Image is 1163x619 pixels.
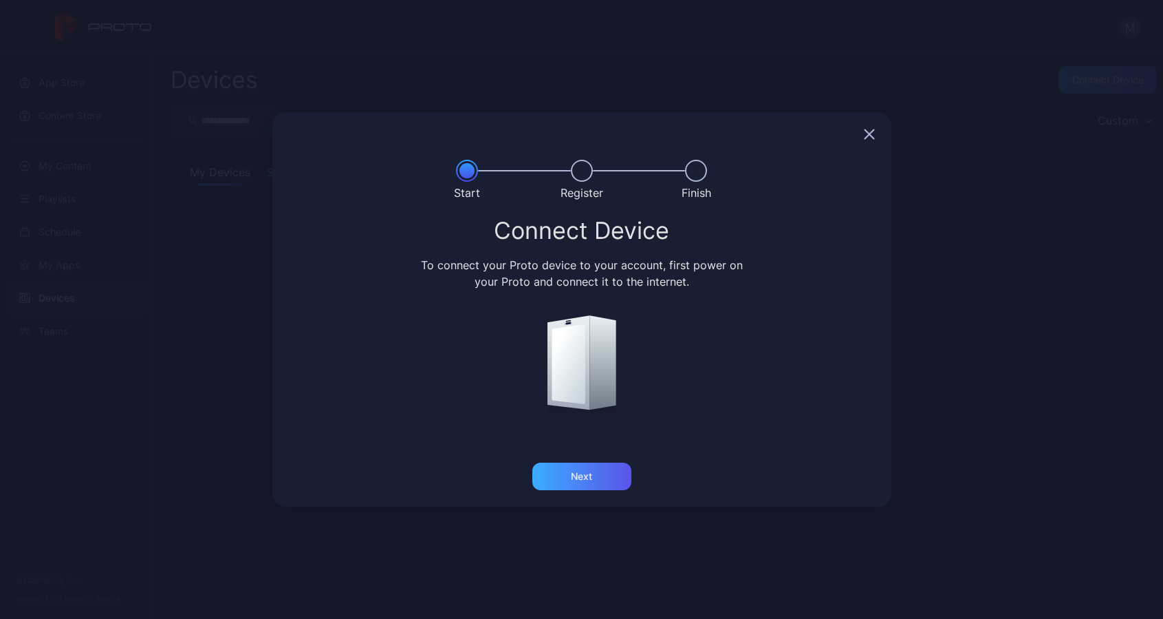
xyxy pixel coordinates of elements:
div: Register [561,185,603,201]
div: Connect Device [289,218,875,243]
div: Finish [682,185,711,201]
button: Next [532,463,631,490]
div: Next [571,471,592,482]
div: Start [454,185,480,201]
div: To connect your Proto device to your account, first power on your Proto and connect it to the int... [418,257,745,290]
